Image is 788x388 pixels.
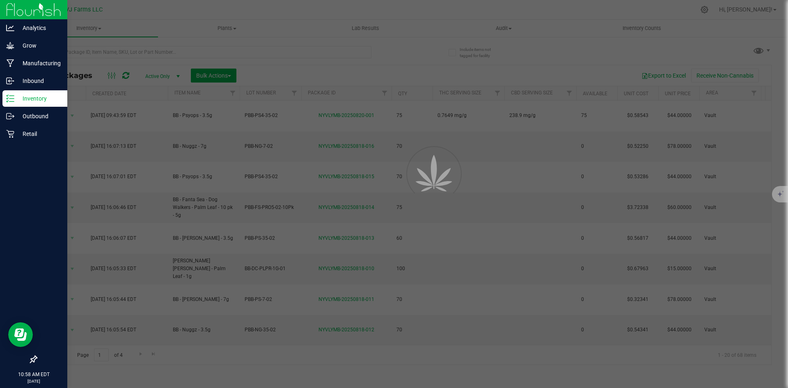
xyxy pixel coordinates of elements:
inline-svg: Retail [6,130,14,138]
inline-svg: Manufacturing [6,59,14,67]
p: Manufacturing [14,58,64,68]
p: Inventory [14,94,64,103]
inline-svg: Outbound [6,112,14,120]
inline-svg: Inventory [6,94,14,103]
iframe: Resource center [8,322,33,347]
inline-svg: Grow [6,41,14,50]
inline-svg: Analytics [6,24,14,32]
p: Retail [14,129,64,139]
p: [DATE] [4,378,64,384]
p: Analytics [14,23,64,33]
p: Outbound [14,111,64,121]
p: Inbound [14,76,64,86]
p: 10:58 AM EDT [4,371,64,378]
p: Grow [14,41,64,51]
inline-svg: Inbound [6,77,14,85]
